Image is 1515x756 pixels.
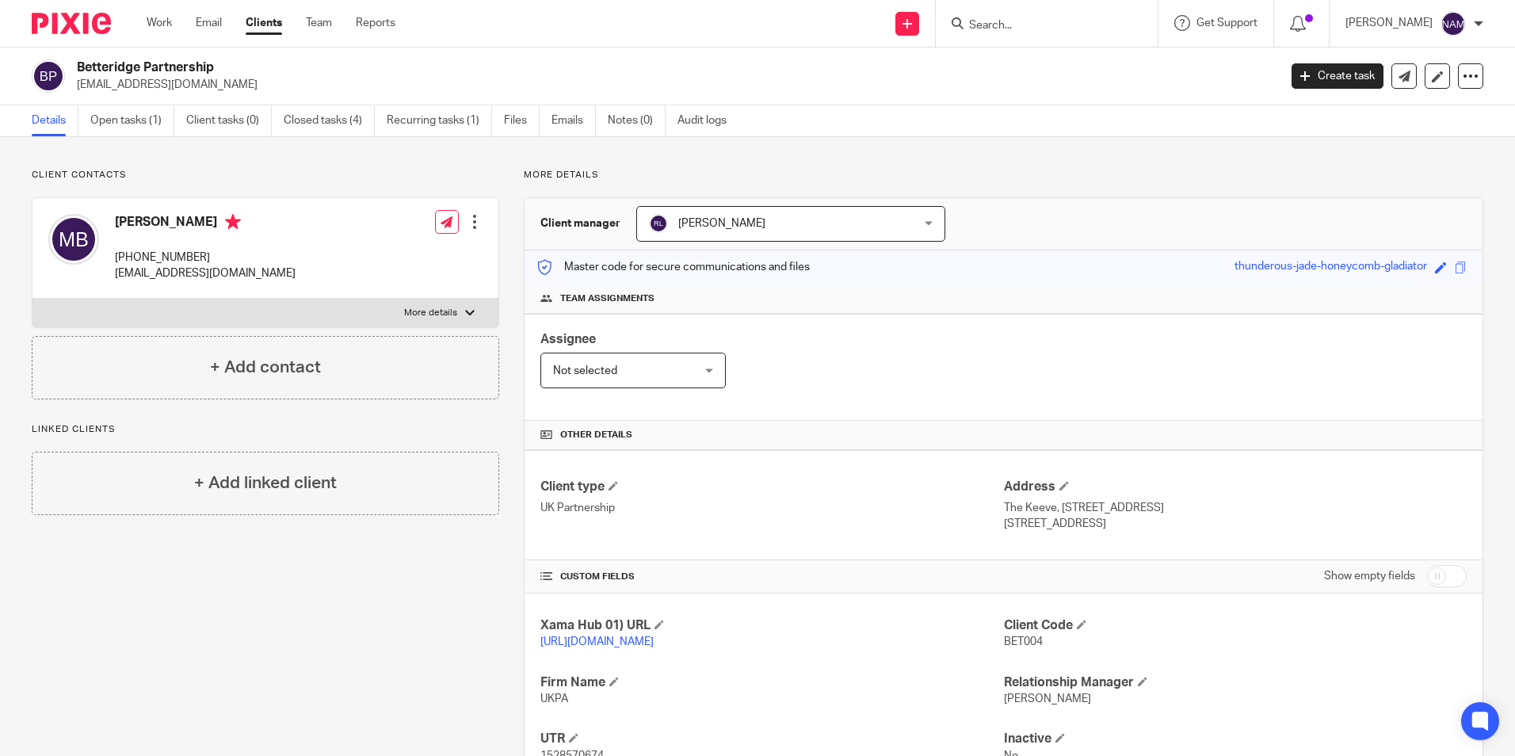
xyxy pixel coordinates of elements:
[551,105,596,136] a: Emails
[356,15,395,31] a: Reports
[553,365,617,376] span: Not selected
[540,693,568,704] span: UKPA
[967,19,1110,33] input: Search
[77,77,1268,93] p: [EMAIL_ADDRESS][DOMAIN_NAME]
[77,59,1029,76] h2: Betteridge Partnership
[1004,479,1467,495] h4: Address
[246,15,282,31] a: Clients
[115,265,296,281] p: [EMAIL_ADDRESS][DOMAIN_NAME]
[540,479,1003,495] h4: Client type
[1004,674,1467,691] h4: Relationship Manager
[1004,617,1467,634] h4: Client Code
[404,307,457,319] p: More details
[540,500,1003,516] p: UK Partnership
[32,169,499,181] p: Client contacts
[608,105,666,136] a: Notes (0)
[560,292,654,305] span: Team assignments
[32,105,78,136] a: Details
[540,636,654,647] a: [URL][DOMAIN_NAME]
[196,15,222,31] a: Email
[90,105,174,136] a: Open tasks (1)
[115,214,296,234] h4: [PERSON_NAME]
[284,105,375,136] a: Closed tasks (4)
[540,731,1003,747] h4: UTR
[225,214,241,230] i: Primary
[1292,63,1383,89] a: Create task
[1004,636,1043,647] span: BET004
[1324,568,1415,584] label: Show empty fields
[1004,693,1091,704] span: [PERSON_NAME]
[32,13,111,34] img: Pixie
[524,169,1483,181] p: More details
[540,617,1003,634] h4: Xama Hub 01) URL
[115,250,296,265] p: [PHONE_NUMBER]
[540,216,620,231] h3: Client manager
[48,214,99,265] img: svg%3E
[540,333,596,346] span: Assignee
[147,15,172,31] a: Work
[306,15,332,31] a: Team
[1004,516,1467,532] p: [STREET_ADDRESS]
[194,471,337,495] h4: + Add linked client
[32,423,499,436] p: Linked clients
[560,429,632,441] span: Other details
[210,355,321,380] h4: + Add contact
[32,59,65,93] img: svg%3E
[1441,11,1466,36] img: svg%3E
[387,105,492,136] a: Recurring tasks (1)
[1004,500,1467,516] p: The Keeve, [STREET_ADDRESS]
[649,214,668,233] img: svg%3E
[1004,731,1467,747] h4: Inactive
[504,105,540,136] a: Files
[1196,17,1257,29] span: Get Support
[1235,258,1427,277] div: thunderous-jade-honeycomb-gladiator
[677,105,738,136] a: Audit logs
[1345,15,1433,31] p: [PERSON_NAME]
[678,218,765,229] span: [PERSON_NAME]
[186,105,272,136] a: Client tasks (0)
[540,571,1003,583] h4: CUSTOM FIELDS
[536,259,810,275] p: Master code for secure communications and files
[540,674,1003,691] h4: Firm Name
